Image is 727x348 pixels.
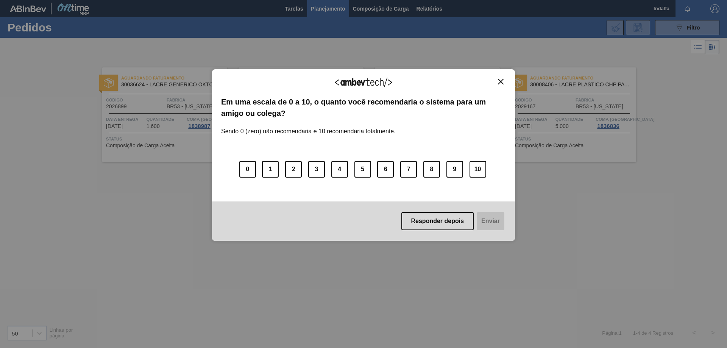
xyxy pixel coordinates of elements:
[498,79,504,84] img: Close
[400,161,417,178] button: 7
[423,161,440,178] button: 8
[262,161,279,178] button: 1
[221,119,396,135] label: Sendo 0 (zero) não recomendaria e 10 recomendaria totalmente.
[354,161,371,178] button: 5
[308,161,325,178] button: 3
[377,161,394,178] button: 6
[401,212,474,230] button: Responder depois
[335,78,392,87] img: Logo Ambevtech
[470,161,486,178] button: 10
[239,161,256,178] button: 0
[496,78,506,85] button: Close
[285,161,302,178] button: 2
[221,96,506,119] label: Em uma escala de 0 a 10, o quanto você recomendaria o sistema para um amigo ou colega?
[446,161,463,178] button: 9
[331,161,348,178] button: 4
